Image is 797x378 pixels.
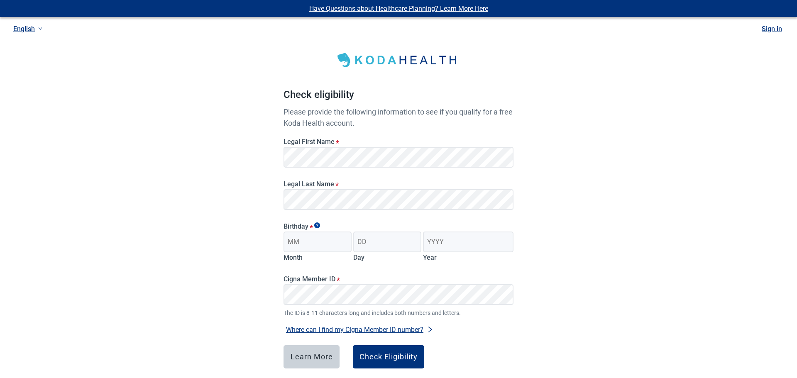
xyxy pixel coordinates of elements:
[284,222,513,230] legend: Birthday
[291,353,333,361] div: Learn More
[284,180,513,188] label: Legal Last Name
[353,232,421,252] input: Birth day
[353,345,424,368] button: Check Eligibility
[284,254,303,261] label: Month
[314,222,320,228] span: Show tooltip
[309,5,488,12] a: Have Questions about Healthcare Planning? Learn More Here
[762,25,782,33] a: Sign in
[423,254,437,261] label: Year
[284,345,340,368] button: Learn More
[284,232,352,252] input: Birth month
[284,106,513,129] p: Please provide the following information to see if you qualify for a free Koda Health account.
[10,22,46,36] a: Current language: English
[284,324,436,335] button: Where can I find my Cigna Member ID number?
[38,27,42,31] span: down
[359,353,418,361] div: Check Eligibility
[284,308,513,317] span: The ID is 8-11 characters long and includes both numbers and letters.
[423,232,513,252] input: Birth year
[332,50,465,71] img: Koda Health
[427,326,433,333] span: right
[284,87,513,106] h1: Check eligibility
[284,275,513,283] label: Cigna Member ID
[353,254,364,261] label: Day
[284,138,513,146] label: Legal First Name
